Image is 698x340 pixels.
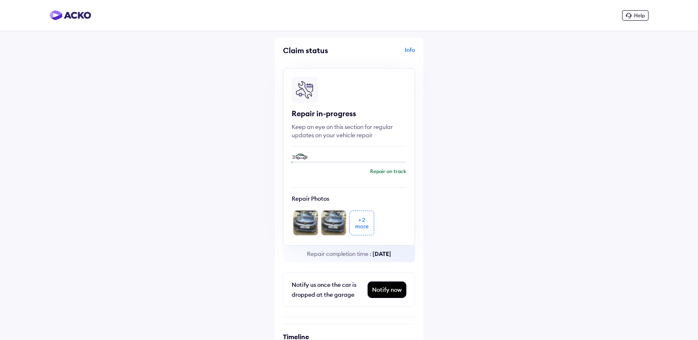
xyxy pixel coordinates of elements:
div: Claim status [283,46,347,55]
div: Keep an eye on this section for regular updates on your vehicle repair [292,123,406,139]
p: Repair on track [370,168,406,174]
div: + 2 [358,216,365,223]
img: horizontal-gradient.png [50,10,91,20]
img: 68ca6084736edb4c837ff636 [293,211,318,235]
p: Repair Photos [292,195,406,203]
img: 68ca6084736edb4c837ff636 [321,211,346,235]
span: Help [634,12,645,19]
div: Info [351,46,415,61]
div: Repair completion time : [283,246,415,262]
div: more [355,223,369,230]
div: Repair in-progress [292,109,406,119]
div: Notify us once the car is dropped at the garage [292,280,366,300]
span: [DATE] [373,250,391,258]
div: Notify now [368,282,406,298]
